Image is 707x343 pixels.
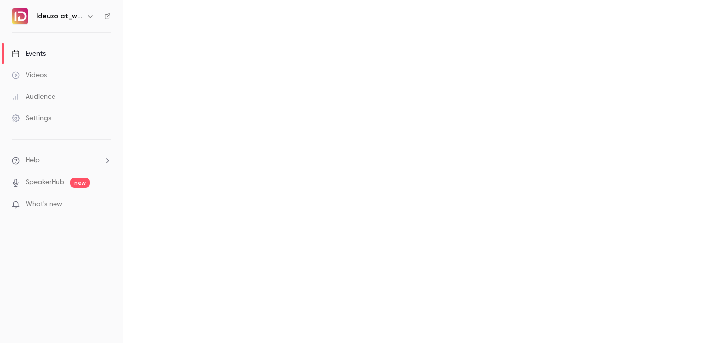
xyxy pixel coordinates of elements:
li: help-dropdown-opener [12,155,111,166]
div: Events [12,49,46,58]
div: Settings [12,114,51,123]
a: SpeakerHub [26,177,64,188]
span: What's new [26,200,62,210]
img: Ideuzo at_work [12,8,28,24]
div: Audience [12,92,55,102]
h6: Ideuzo at_work [36,11,82,21]
span: Help [26,155,40,166]
div: Videos [12,70,47,80]
span: new [70,178,90,188]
